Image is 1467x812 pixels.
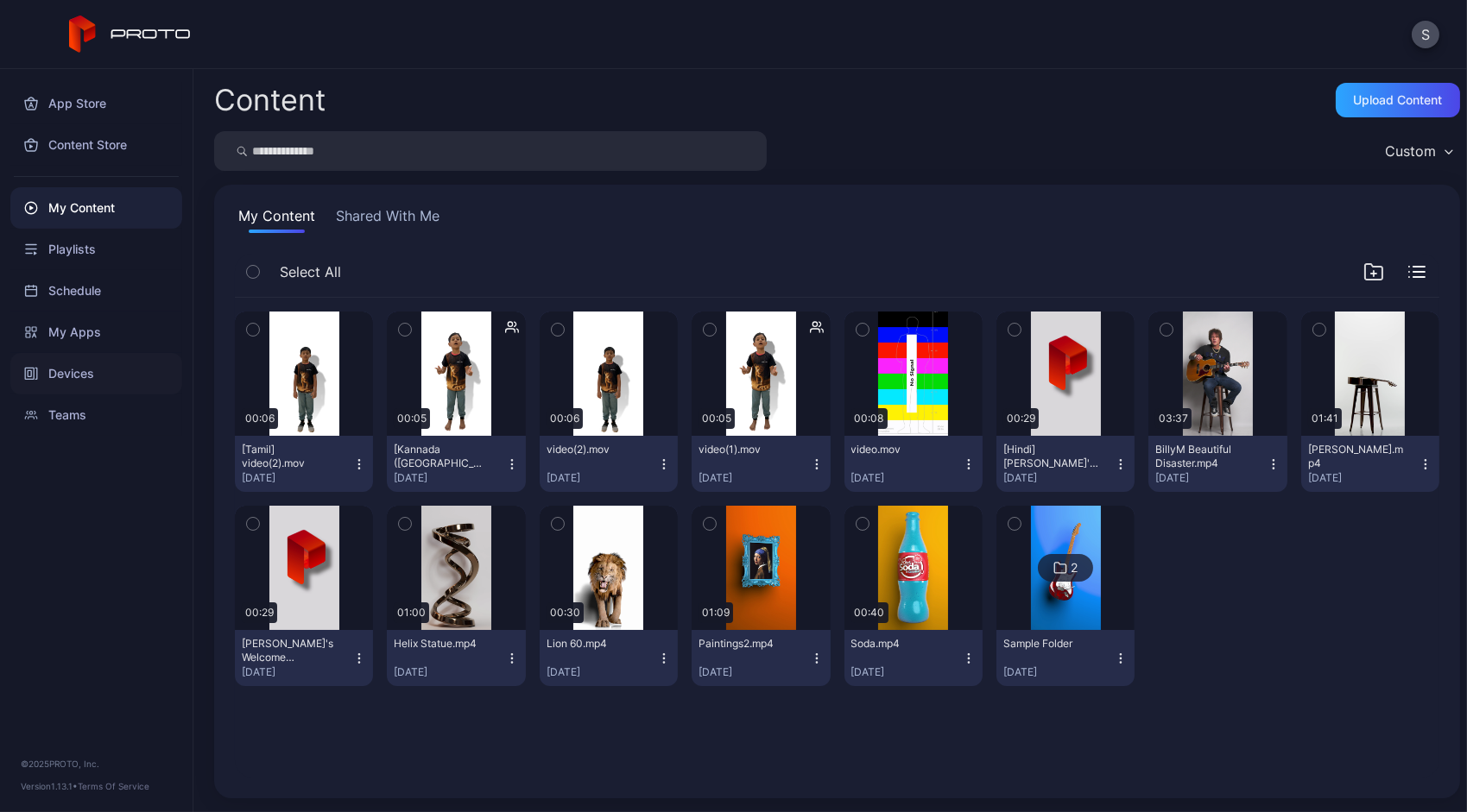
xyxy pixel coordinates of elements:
button: Paintings2.mp4[DATE] [692,630,830,686]
button: [PERSON_NAME].mp4[DATE] [1301,436,1439,492]
div: Content [214,85,326,115]
div: © 2025 PROTO, Inc. [21,757,172,771]
div: Lion 60.mp4 [547,637,642,651]
div: Upload Content [1354,93,1443,107]
button: [Hindi] [PERSON_NAME]'s Welcome Video.mp4[DATE] [996,436,1135,492]
a: Playlists [10,229,182,270]
button: Upload Content [1336,83,1460,117]
div: [DATE] [1003,471,1114,485]
button: Custom [1376,131,1460,171]
div: Helix Statue.mp4 [394,637,489,651]
div: David's Welcome Video.mp4 [242,637,337,664]
a: Schedule [10,270,182,312]
div: [DATE] [851,665,962,679]
div: [DATE] [1003,665,1114,679]
div: BillyM Beautiful Disaster.mp4 [1155,443,1250,470]
div: [Kannada (India)] video(1).mov [394,443,489,470]
div: [DATE] [547,471,657,485]
div: video(2).mov [547,443,642,456]
div: [DATE] [242,665,352,679]
div: BillyM Silhouette.mp4 [1308,443,1403,470]
span: Select All [280,261,341,282]
div: 2 [1071,560,1078,576]
button: Shared With Me [332,205,443,233]
button: Helix Statue.mp4[DATE] [387,630,525,686]
button: BillyM Beautiful Disaster.mp4[DATE] [1148,436,1287,492]
div: [DATE] [394,665,504,679]
div: [DATE] [547,665,657,679]
button: [Kannada ([GEOGRAPHIC_DATA])] video(1).mov[DATE] [387,436,525,492]
a: Teams [10,394,182,436]
div: [DATE] [1155,471,1266,485]
button: S [1412,21,1439,48]
button: My Content [235,205,319,233]
a: My Apps [10,312,182,353]
div: [DATE] [699,665,809,679]
div: [Hindi] David's Welcome Video.mp4 [1003,443,1098,470]
button: video(1).mov[DATE] [692,436,830,492]
div: Custom [1385,142,1436,160]
a: Terms Of Service [78,781,149,791]
div: Paintings2.mp4 [699,637,794,651]
div: [DATE] [242,471,352,485]
a: My Content [10,187,182,229]
div: [DATE] [851,471,962,485]
div: [Tamil] video(2).mov [242,443,337,470]
div: [DATE] [699,471,809,485]
button: [PERSON_NAME]'s Welcome Video.mp4[DATE] [235,630,373,686]
button: Lion 60.mp4[DATE] [540,630,678,686]
button: video(2).mov[DATE] [540,436,678,492]
div: video(1).mov [699,443,794,456]
span: Version 1.13.1 • [21,781,78,791]
div: [DATE] [394,471,504,485]
a: Devices [10,353,182,394]
div: Sample Folder [1003,637,1098,651]
button: [Tamil] video(2).mov[DATE] [235,436,373,492]
div: [DATE] [1308,471,1419,485]
button: Soda.mp4[DATE] [844,630,983,686]
a: Content Store [10,124,182,166]
button: video.mov[DATE] [844,436,983,492]
button: Sample Folder[DATE] [996,630,1135,686]
div: video.mov [851,443,946,456]
div: Soda.mp4 [851,637,946,651]
a: App Store [10,83,182,124]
